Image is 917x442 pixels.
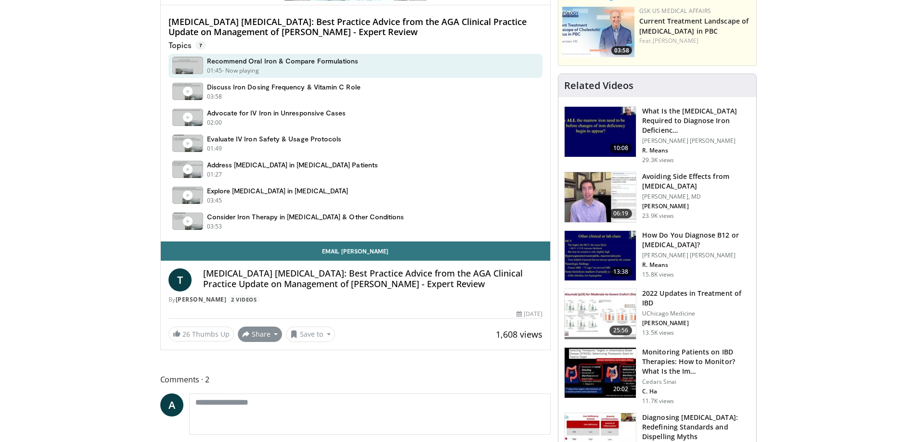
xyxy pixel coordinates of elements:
[562,7,634,57] img: 80648b2f-fef7-42cf-9147-40ea3e731334.jpg.150x105_q85_crop-smart_upscale.jpg
[207,92,222,101] p: 03:58
[195,40,206,50] span: 7
[565,172,636,222] img: 6f9900f7-f6e7-4fd7-bcbb-2a1dc7b7d476.150x105_q85_crop-smart_upscale.jpg
[565,107,636,157] img: 15adaf35-b496-4260-9f93-ea8e29d3ece7.150x105_q85_crop-smart_upscale.jpg
[653,37,698,45] a: [PERSON_NAME]
[642,230,750,250] h3: How Do You Diagnose B12 or [MEDICAL_DATA]?
[642,310,750,317] p: UChicago Medicine
[609,326,633,335] span: 25:56
[609,143,633,153] span: 10:08
[168,268,192,291] a: T
[642,172,750,191] h3: Avoiding Side Effects from [MEDICAL_DATA]
[161,241,551,261] a: Email [PERSON_NAME]
[207,222,222,231] p: 03:53
[642,413,750,442] h3: Diagnosing [MEDICAL_DATA]: Redefining Standards and Dispelling Myths
[642,106,750,135] h3: What Is the [MEDICAL_DATA] Required to Diagnose Iron Deficienc…
[207,118,222,127] p: 02:00
[564,230,750,281] a: 13:38 How Do You Diagnose B12 or [MEDICAL_DATA]? [PERSON_NAME] [PERSON_NAME] R. Means 15.8K views
[642,156,674,164] p: 29.3K views
[642,271,674,278] p: 15.8K views
[207,109,346,117] h4: Advocate for IV Iron in Unresponsive Cases
[642,147,750,154] p: R. Means
[611,46,632,55] span: 03:58
[207,135,342,143] h4: Evaluate IV Iron Safety & Usage Protocols
[203,268,543,289] h4: [MEDICAL_DATA] [MEDICAL_DATA]: Best Practice Advice from the AGA Clinical Practice Update on Mana...
[642,347,750,376] h3: Monitoring Patients on IBD Therapies: How to Monitor? What Is the Im…
[564,172,750,223] a: 06:19 Avoiding Side Effects from [MEDICAL_DATA] [PERSON_NAME], MD [PERSON_NAME] 23.9K views
[168,295,543,304] div: By
[642,388,750,395] p: C. Ha
[642,212,674,220] p: 23.9K views
[609,267,633,277] span: 13:38
[207,187,349,195] h4: Explore [MEDICAL_DATA] in [MEDICAL_DATA]
[564,106,750,164] a: 10:08 What Is the [MEDICAL_DATA] Required to Diagnose Iron Deficienc… [PERSON_NAME] [PERSON_NAME]...
[642,329,674,337] p: 13.5K views
[564,347,750,405] a: 20:02 Monitoring Patients on IBD Therapies: How to Monitor? What Is the Im… Cedars Sinai C. Ha 11...
[642,397,674,405] p: 11.7K views
[496,328,542,340] span: 1,608 views
[642,378,750,386] p: Cedars Sinai
[609,384,633,394] span: 20:02
[207,66,222,75] p: 01:45
[609,209,633,218] span: 06:19
[565,231,636,281] img: 172d2151-0bab-4046-8dbc-7c25e5ef1d9f.150x105_q85_crop-smart_upscale.jpg
[160,393,183,417] a: A
[168,17,543,38] h4: [MEDICAL_DATA] [MEDICAL_DATA]: Best Practice Advice from the AGA Clinical Practice Update on Mana...
[562,7,634,57] a: 03:58
[182,329,190,339] span: 26
[160,373,551,386] span: Comments 2
[207,144,222,153] p: 01:49
[168,40,206,50] p: Topics
[642,289,750,308] h3: 2022 Updates in Treatment of IBD
[639,37,752,45] div: Feat.
[207,57,359,65] h4: Recommend Oral Iron & Compare Formulations
[176,295,227,303] a: [PERSON_NAME]
[207,83,361,91] h4: Discuss Iron Dosing Frequency & Vitamin C Role
[642,137,750,145] p: [PERSON_NAME] [PERSON_NAME]
[207,196,222,205] p: 03:45
[564,289,750,340] a: 25:56 2022 Updates in Treatment of IBD UChicago Medicine [PERSON_NAME] 13.5K views
[639,7,711,15] a: GSK US Medical Affairs
[207,170,222,179] p: 01:27
[286,327,335,342] button: Save to
[238,327,283,342] button: Share
[639,16,749,36] a: Current Treatment Landscape of [MEDICAL_DATA] in PBC
[517,310,542,318] div: [DATE]
[222,66,259,75] p: - Now playing
[228,295,260,303] a: 2 Videos
[642,193,750,201] p: [PERSON_NAME], MD
[642,202,750,210] p: [PERSON_NAME]
[564,80,633,91] h4: Related Videos
[642,319,750,327] p: [PERSON_NAME]
[642,261,750,269] p: R. Means
[565,289,636,339] img: 9393c547-9b5d-4ed4-b79d-9c9e6c9be491.150x105_q85_crop-smart_upscale.jpg
[168,327,234,341] a: 26 Thumbs Up
[565,348,636,398] img: 609225da-72ea-422a-b68c-0f05c1f2df47.150x105_q85_crop-smart_upscale.jpg
[642,252,750,259] p: [PERSON_NAME] [PERSON_NAME]
[207,213,404,221] h4: Consider Iron Therapy in [MEDICAL_DATA] & Other Conditions
[207,161,378,169] h4: Address [MEDICAL_DATA] in [MEDICAL_DATA] Patients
